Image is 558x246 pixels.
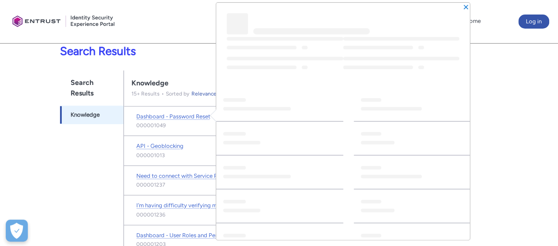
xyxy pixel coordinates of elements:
p: 15 + Results [131,90,160,98]
div: Cookie Preferences [6,220,28,242]
span: API - Geoblocking [136,143,184,149]
lightning-formatted-text: 000001237 [136,181,165,189]
button: Close [463,4,469,10]
button: Log in [518,15,549,29]
button: Relevance [191,89,225,98]
span: Dashboard - Password Reset [136,113,210,120]
span: I’m having difficulty verifying my identity [136,202,241,209]
span: Need to connect with Service Provider for account related issues [136,173,303,179]
a: Home [463,15,483,28]
span: Knowledge [71,110,100,119]
span: Dashboard - User Roles and Permissions (Studio) [136,232,262,239]
button: Open Preferences [6,220,28,242]
div: Sorted by [160,89,225,98]
lightning-formatted-text: 000001049 [136,121,166,129]
h1: Search Results [60,70,124,106]
lightning-formatted-text: 000001013 [136,151,165,159]
a: Knowledge [60,106,124,124]
span: • [160,91,166,97]
lightning-formatted-text: 000001236 [136,211,165,219]
div: Knowledge [131,79,436,88]
p: Search Results [5,43,443,60]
